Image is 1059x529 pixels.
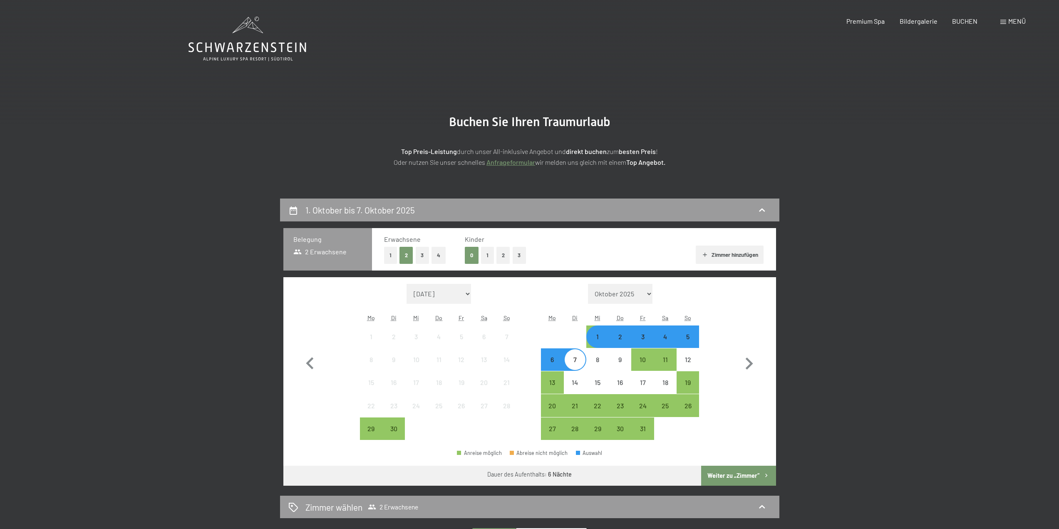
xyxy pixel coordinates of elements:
[401,147,457,155] strong: Top Preis-Leistung
[360,371,382,394] div: Mon Sep 15 2025
[631,325,654,348] div: Anreise möglich
[450,394,473,417] div: Anreise nicht möglich
[361,379,382,400] div: 15
[481,247,494,264] button: 1
[631,348,654,371] div: Fri Oct 10 2025
[677,333,698,354] div: 5
[631,371,654,394] div: Anreise nicht möglich
[586,417,609,440] div: Wed Oct 29 2025
[640,314,645,321] abbr: Freitag
[586,371,609,394] div: Anreise nicht möglich
[361,356,382,377] div: 8
[654,348,677,371] div: Sat Oct 11 2025
[496,379,517,400] div: 21
[405,371,427,394] div: Anreise nicht möglich
[626,158,665,166] strong: Top Angebot.
[541,417,563,440] div: Anreise möglich
[382,417,405,440] div: Anreise möglich
[609,325,631,348] div: Anreise möglich
[609,394,631,417] div: Anreise möglich
[548,471,572,478] b: 6 Nächte
[696,246,764,264] button: Zimmer hinzufügen
[541,394,563,417] div: Anreise möglich
[360,371,382,394] div: Anreise nicht möglich
[510,450,568,456] div: Abreise nicht möglich
[609,325,631,348] div: Thu Oct 02 2025
[586,348,609,371] div: Anreise nicht möglich
[473,348,495,371] div: Anreise nicht möglich
[406,379,427,400] div: 17
[383,379,404,400] div: 16
[587,333,608,354] div: 1
[572,314,578,321] abbr: Dienstag
[610,356,630,377] div: 9
[564,394,586,417] div: Tue Oct 21 2025
[450,348,473,371] div: Anreise nicht möglich
[587,379,608,400] div: 15
[382,417,405,440] div: Tue Sep 30 2025
[382,394,405,417] div: Anreise nicht möglich
[413,314,419,321] abbr: Mittwoch
[496,356,517,377] div: 14
[610,425,630,446] div: 30
[685,314,691,321] abbr: Sonntag
[360,348,382,371] div: Anreise nicht möglich
[406,333,427,354] div: 3
[548,314,556,321] abbr: Montag
[586,348,609,371] div: Wed Oct 08 2025
[361,425,382,446] div: 29
[360,417,382,440] div: Mon Sep 29 2025
[405,348,427,371] div: Wed Sep 10 2025
[737,284,761,440] button: Nächster Monat
[405,371,427,394] div: Wed Sep 17 2025
[451,356,472,377] div: 12
[382,325,405,348] div: Tue Sep 02 2025
[677,379,698,400] div: 19
[360,394,382,417] div: Anreise nicht möglich
[565,379,585,400] div: 14
[654,325,677,348] div: Anreise möglich
[486,158,535,166] a: Anfrageformular
[360,348,382,371] div: Mon Sep 08 2025
[416,247,429,264] button: 3
[449,114,610,129] span: Buchen Sie Ihren Traumurlaub
[1008,17,1026,25] span: Menü
[952,17,977,25] span: BUCHEN
[609,348,631,371] div: Thu Oct 09 2025
[610,333,630,354] div: 2
[384,235,421,243] span: Erwachsene
[655,379,676,400] div: 18
[305,501,362,513] h2: Zimmer wählen
[428,371,450,394] div: Thu Sep 18 2025
[677,371,699,394] div: Sun Oct 19 2025
[450,325,473,348] div: Anreise nicht möglich
[586,325,609,348] div: Wed Oct 01 2025
[654,394,677,417] div: Anreise möglich
[900,17,937,25] a: Bildergalerie
[450,371,473,394] div: Fri Sep 19 2025
[473,325,495,348] div: Anreise nicht möglich
[609,371,631,394] div: Anreise nicht möglich
[481,314,487,321] abbr: Samstag
[541,394,563,417] div: Mon Oct 20 2025
[473,371,495,394] div: Anreise nicht möglich
[473,371,495,394] div: Sat Sep 20 2025
[631,371,654,394] div: Fri Oct 17 2025
[382,348,405,371] div: Tue Sep 09 2025
[383,333,404,354] div: 2
[677,325,699,348] div: Sun Oct 05 2025
[451,379,472,400] div: 19
[677,394,699,417] div: Anreise möglich
[474,333,494,354] div: 6
[459,314,464,321] abbr: Freitag
[609,417,631,440] div: Anreise möglich
[473,348,495,371] div: Sat Sep 13 2025
[391,314,397,321] abbr: Dienstag
[564,348,586,371] div: Anreise nicht möglich
[609,371,631,394] div: Thu Oct 16 2025
[631,417,654,440] div: Fri Oct 31 2025
[495,348,518,371] div: Sun Sep 14 2025
[428,348,450,371] div: Anreise nicht möglich
[495,371,518,394] div: Sun Sep 21 2025
[632,356,653,377] div: 10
